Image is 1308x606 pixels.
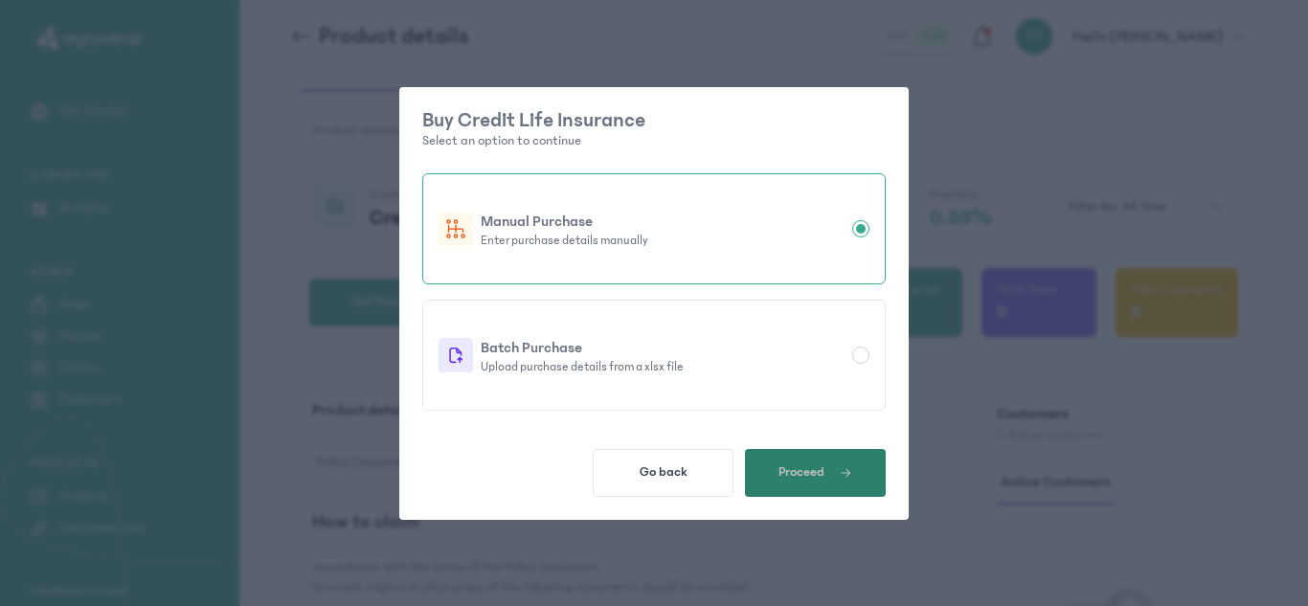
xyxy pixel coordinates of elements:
[481,336,845,359] p: Batch Purchase
[778,464,824,480] span: Proceed
[481,359,845,374] p: Upload purchase details from a xlsx file
[640,464,688,480] span: Go back
[481,233,845,248] p: Enter purchase details manually
[422,110,886,131] p: Buy Credit Life Insurance
[422,131,886,150] p: Select an option to continue
[481,210,845,233] p: Manual Purchase
[745,449,886,497] button: Proceed
[593,449,733,497] button: Go back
